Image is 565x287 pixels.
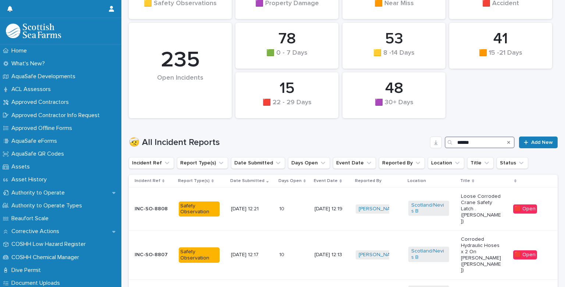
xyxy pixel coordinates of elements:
div: 41 [462,30,540,48]
p: INC-SO-8808 [135,206,173,212]
p: Beaufort Scale [8,215,54,222]
div: 235 [141,47,219,73]
p: Authority to Operate [8,189,71,196]
input: Search [445,137,515,148]
p: Title [460,177,470,185]
img: bPIBxiqnSb2ggTQWdOVV [6,23,61,38]
p: Approved Contractors [8,99,75,106]
div: 🟥 Open [513,250,537,259]
div: 🟥 22 - 29 Days [248,99,326,114]
p: Corroded Hydraulic Hoses x 2 On [PERSON_NAME] ([PERSON_NAME]) [461,236,502,273]
p: 10 [279,204,286,212]
a: Scotland/Nevis B [411,202,446,215]
p: AquaSafe QR Codes [8,150,70,157]
p: Event Date [314,177,338,185]
p: COSHH Chemical Manager [8,254,85,261]
div: 15 [248,79,326,98]
a: [PERSON_NAME] [359,206,399,212]
p: Incident Ref [135,177,160,185]
p: Approved Offline Forms [8,125,78,132]
p: Dive Permit [8,267,47,274]
p: Date Submitted [230,177,264,185]
div: Safety Observation [179,247,220,263]
button: Status [497,157,528,169]
div: Safety Observation [179,201,220,217]
p: ACL Assessors [8,86,57,93]
p: Home [8,47,33,54]
p: [DATE] 12:21 [231,206,272,212]
div: 🟩 0 - 7 Days [248,49,326,65]
div: 🟪 30+ Days [355,99,433,114]
div: 78 [248,30,326,48]
span: Add New [531,140,553,145]
div: 48 [355,79,433,98]
button: Event Date [333,157,376,169]
div: Open Incidents [141,74,219,97]
button: Title [467,157,494,169]
p: Reported By [355,177,381,185]
button: Report Type(s) [177,157,228,169]
a: Add New [519,137,558,148]
a: [PERSON_NAME] [359,252,399,258]
button: Location [428,157,464,169]
p: Approved Contractor Info Request [8,112,106,119]
p: Corrective Actions [8,228,65,235]
tr: INC-SO-8807Safety Observation[DATE] 12:171010 [DATE] 12:13[PERSON_NAME] Scotland/Nevis B Corroded... [129,230,558,280]
p: INC-SO-8807 [135,252,173,258]
h1: 🤕 All Incident Reports [129,137,427,148]
button: Reported By [379,157,425,169]
div: 🟧 15 -21 Days [462,49,540,65]
p: Authority to Operate Types [8,202,88,209]
p: AquaSafe eForms [8,138,63,145]
a: Scotland/Nevis B [411,248,446,261]
div: 🟨 8 -14 Days [355,49,433,65]
p: Document Uploads [8,280,66,287]
tr: INC-SO-8808Safety Observation[DATE] 12:211010 [DATE] 12:19[PERSON_NAME] Scotland/Nevis B Loose Co... [129,188,558,230]
p: [DATE] 12:13 [315,252,350,258]
p: 10 [279,250,286,258]
p: COSHH Low Hazard Register [8,241,92,248]
p: What's New? [8,60,51,67]
button: Date Submitted [231,157,285,169]
p: Report Type(s) [178,177,210,185]
p: [DATE] 12:19 [315,206,350,212]
button: Incident Ref [129,157,174,169]
p: [DATE] 12:17 [231,252,272,258]
p: Days Open [278,177,302,185]
p: Loose Corroded Crane Safety Latch . ([PERSON_NAME]) [461,193,502,224]
p: Assets [8,163,36,170]
p: AquaSafe Developments [8,73,81,80]
div: 🟥 Open [513,204,537,214]
p: Location [408,177,426,185]
p: Asset History [8,176,53,183]
div: 53 [355,30,433,48]
button: Days Open [288,157,330,169]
